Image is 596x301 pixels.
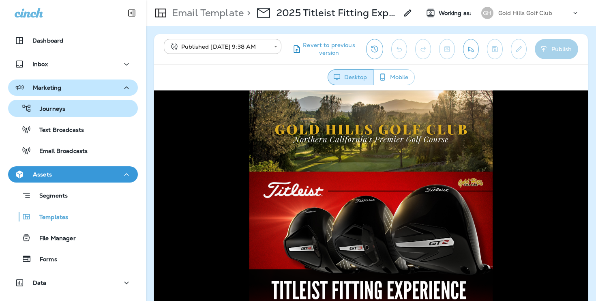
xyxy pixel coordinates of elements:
p: Data [33,279,47,286]
button: File Manager [8,229,138,246]
p: > [244,7,251,19]
button: Desktop [328,69,374,85]
span: [GEOGRAPHIC_DATA] is hosting a Titleist Fitting Experience Day [DATE][DATE], from 12–6 PM, and yo... [103,225,331,243]
button: Inbox [8,56,138,72]
button: Text Broadcasts [8,121,138,138]
p: Text Broadcasts [31,127,84,134]
p: Marketing [33,84,61,91]
p: Assets [33,171,52,178]
button: Templates [8,208,138,225]
p: Forms [32,256,57,264]
button: Email Broadcasts [8,142,138,159]
div: Published [DATE] 9:38 AM [169,43,268,51]
p: Segments [31,192,68,200]
button: Marketing [8,80,138,96]
button: Mobile [373,69,415,85]
p: Email Broadcasts [31,148,88,155]
p: Inbox [32,61,48,67]
span: Working as: [439,10,473,17]
p: Email Template [169,7,244,19]
button: Segments [8,187,138,204]
p: 2025 Titleist Fitting Experience - 9/4 (4) [277,7,398,19]
p: Gold Hills Golf Club [498,10,553,16]
img: Gold-Hills-Golf-Club--Titleist-94---Blog.png [95,81,339,218]
button: Revert to previous version [288,39,360,59]
p: Templates [31,214,68,221]
button: Data [8,275,138,291]
button: Dashboard [8,32,138,49]
p: Journeys [32,105,65,113]
span: Revert to previous version [302,41,356,57]
button: Collapse Sidebar [120,5,143,21]
button: View Changelog [366,39,383,59]
p: File Manager [31,235,76,243]
button: Send test email [463,39,479,59]
button: Journeys [8,100,138,117]
p: Dashboard [32,37,63,44]
button: Forms [8,250,138,267]
div: GH [481,7,493,19]
button: Assets [8,166,138,183]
